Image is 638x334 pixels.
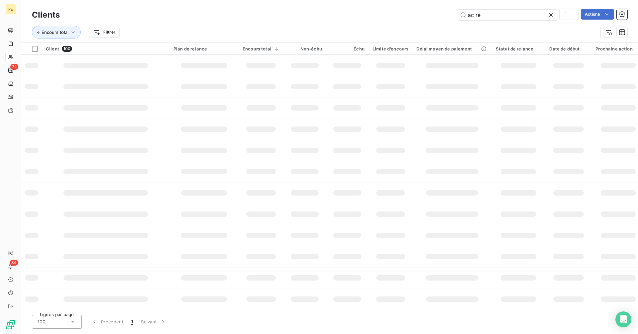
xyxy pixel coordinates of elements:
button: Précédent [87,315,127,329]
span: 72 [10,64,18,70]
div: Date de début [549,46,587,51]
div: Encours total [243,46,279,51]
button: 1 [127,315,137,329]
div: Échu [330,46,365,51]
button: Suivant [137,315,170,329]
div: Limite d’encours [372,46,408,51]
div: Délai moyen de paiement [416,46,487,51]
span: 100 [38,318,46,325]
img: Logo LeanPay [5,319,16,330]
div: PE [5,4,16,15]
div: Open Intercom Messenger [615,311,631,327]
div: Non-échu [287,46,322,51]
button: Encours total [32,26,81,39]
div: Statut de relance [496,46,542,51]
span: Encours total [42,30,68,35]
span: 1 [131,318,133,325]
span: 100 [62,46,72,52]
button: Filtrer [89,27,120,38]
span: 34 [10,260,18,266]
input: Rechercher [457,10,557,20]
h3: Clients [32,9,60,21]
button: Actions [581,9,614,20]
span: Client [46,46,59,51]
div: Plan de relance [173,46,235,51]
